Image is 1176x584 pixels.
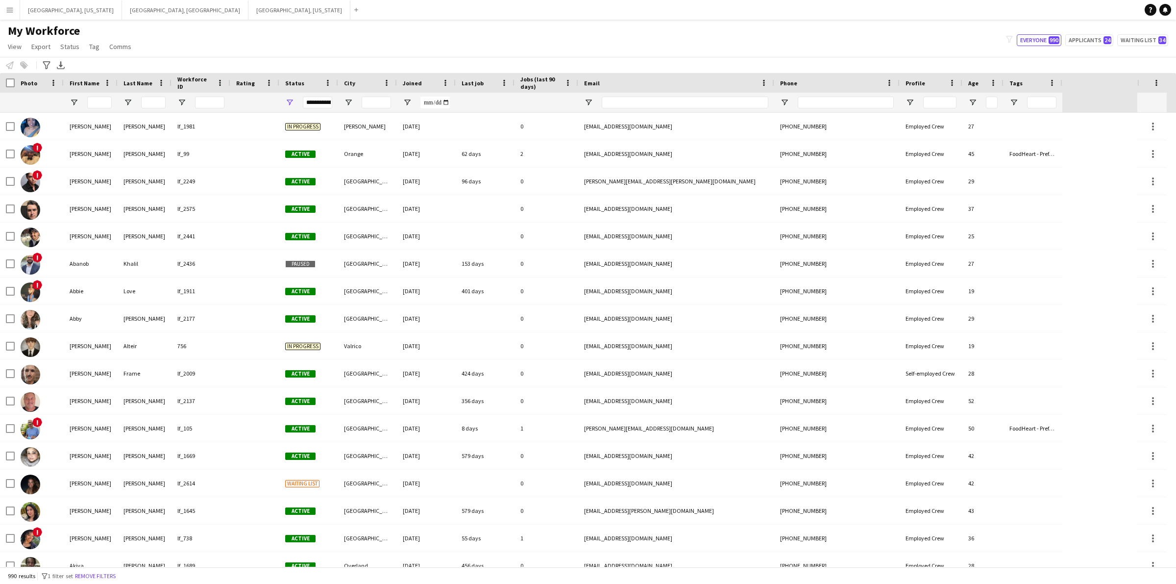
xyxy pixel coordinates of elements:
[171,442,230,469] div: lf_1669
[774,470,900,497] div: [PHONE_NUMBER]
[774,113,900,140] div: [PHONE_NUMBER]
[397,360,456,387] div: [DATE]
[906,98,914,107] button: Open Filter Menu
[338,497,397,524] div: [GEOGRAPHIC_DATA]
[397,497,456,524] div: [DATE]
[514,332,578,359] div: 0
[362,97,391,108] input: City Filter Input
[118,387,171,414] div: [PERSON_NAME]
[456,525,514,552] div: 55 days
[41,59,52,71] app-action-btn: Advanced filters
[397,442,456,469] div: [DATE]
[1117,34,1168,46] button: Waiting list34
[338,278,397,305] div: [GEOGRAPHIC_DATA]
[578,195,774,222] div: [EMAIL_ADDRESS][DOMAIN_NAME]
[578,140,774,167] div: [EMAIL_ADDRESS][DOMAIN_NAME]
[1065,34,1113,46] button: Applicants24
[1158,36,1166,44] span: 34
[109,42,131,51] span: Comms
[962,305,1004,332] div: 29
[64,140,118,167] div: [PERSON_NAME]
[21,420,40,439] img: Adrian Guerra
[962,332,1004,359] div: 19
[118,552,171,579] div: [PERSON_NAME]
[1027,97,1056,108] input: Tags Filter Input
[1017,34,1061,46] button: Everyone990
[456,442,514,469] div: 579 days
[962,250,1004,277] div: 27
[403,98,412,107] button: Open Filter Menu
[285,343,320,350] span: In progress
[118,305,171,332] div: [PERSON_NAME]
[962,415,1004,442] div: 50
[1049,36,1059,44] span: 990
[514,168,578,195] div: 0
[21,530,40,549] img: Adrianne Conley
[456,250,514,277] div: 153 days
[21,118,40,137] img: Aaliyah Bennett
[397,113,456,140] div: [DATE]
[118,415,171,442] div: [PERSON_NAME]
[171,552,230,579] div: lf_1689
[285,425,316,432] span: Active
[774,442,900,469] div: [PHONE_NUMBER]
[514,415,578,442] div: 1
[338,387,397,414] div: [GEOGRAPHIC_DATA]
[514,552,578,579] div: 0
[514,195,578,222] div: 0
[32,253,42,262] span: !
[900,525,962,552] div: Employed Crew
[177,98,186,107] button: Open Filter Menu
[578,470,774,497] div: [EMAIL_ADDRESS][DOMAIN_NAME]
[900,140,962,167] div: Employed Crew
[906,79,925,87] span: Profile
[32,170,42,180] span: !
[32,143,42,152] span: !
[64,278,118,305] div: Abbie
[21,79,37,87] span: Photo
[21,200,40,220] img: Aaron Peralta
[32,417,42,427] span: !
[64,250,118,277] div: Abanob
[962,223,1004,250] div: 25
[21,173,40,192] img: Aaron Hanick
[64,223,118,250] div: [PERSON_NAME]
[171,470,230,497] div: lf_2614
[578,332,774,359] div: [EMAIL_ADDRESS][DOMAIN_NAME]
[578,223,774,250] div: [EMAIL_ADDRESS][DOMAIN_NAME]
[21,255,40,275] img: Abanob Khalil
[1009,98,1018,107] button: Open Filter Menu
[285,233,316,240] span: Active
[32,280,42,290] span: !
[64,305,118,332] div: Abby
[514,470,578,497] div: 0
[962,113,1004,140] div: 27
[73,571,118,582] button: Remove filters
[900,223,962,250] div: Employed Crew
[285,315,316,323] span: Active
[285,480,319,487] span: Waiting list
[923,97,956,108] input: Profile Filter Input
[285,151,316,158] span: Active
[338,332,397,359] div: Valrico
[962,552,1004,579] div: 28
[87,97,112,108] input: First Name Filter Input
[456,552,514,579] div: 456 days
[171,250,230,277] div: lf_2436
[456,278,514,305] div: 401 days
[514,278,578,305] div: 0
[397,140,456,167] div: [DATE]
[64,470,118,497] div: [PERSON_NAME]
[171,525,230,552] div: lf_738
[578,113,774,140] div: [EMAIL_ADDRESS][DOMAIN_NAME]
[900,195,962,222] div: Employed Crew
[962,497,1004,524] div: 43
[420,97,450,108] input: Joined Filter Input
[456,140,514,167] div: 62 days
[986,97,998,108] input: Age Filter Input
[780,98,789,107] button: Open Filter Menu
[4,40,25,53] a: View
[578,552,774,579] div: [EMAIL_ADDRESS][DOMAIN_NAME]
[397,525,456,552] div: [DATE]
[578,360,774,387] div: [EMAIL_ADDRESS][DOMAIN_NAME]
